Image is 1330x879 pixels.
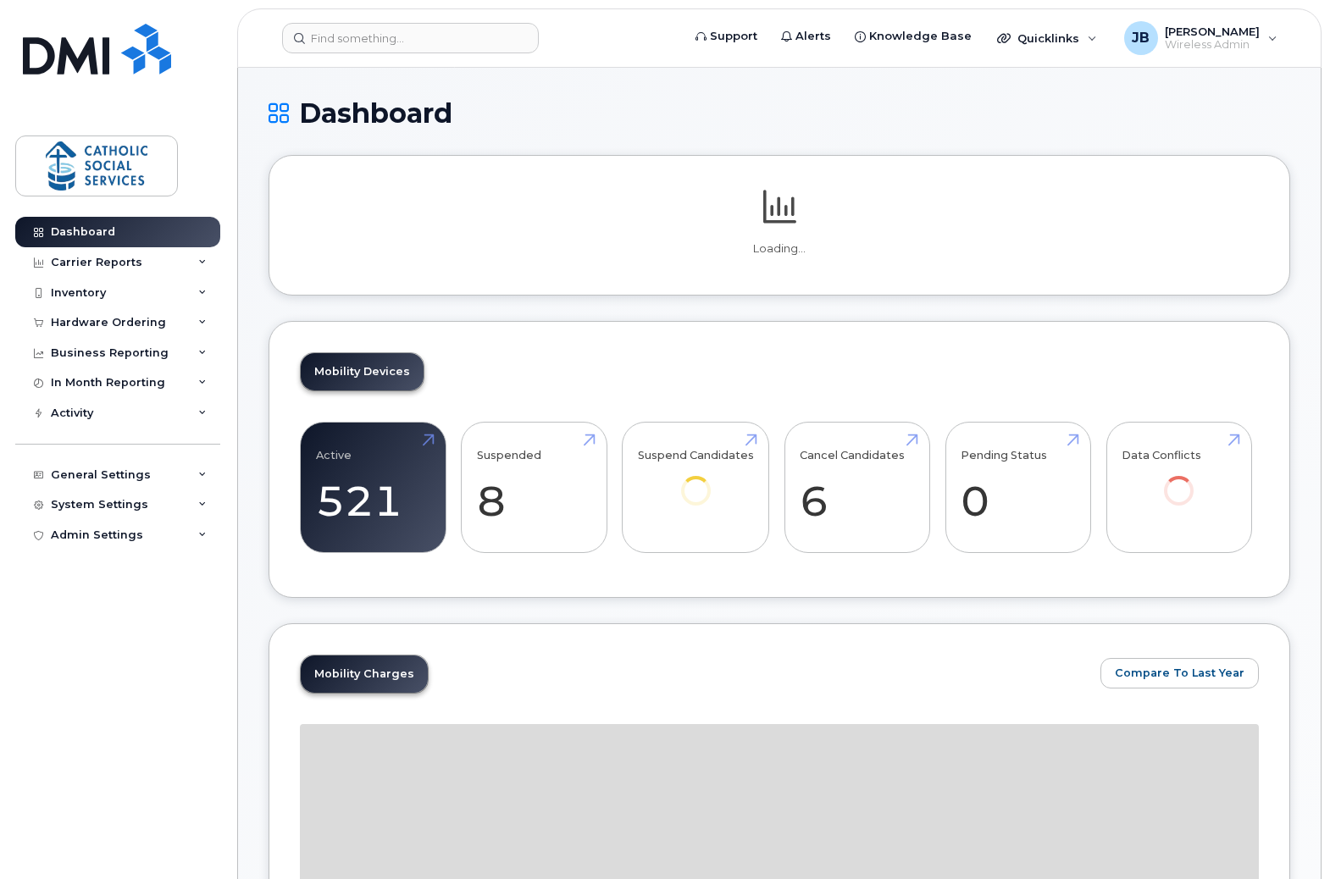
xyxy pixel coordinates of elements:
[961,432,1075,544] a: Pending Status 0
[316,432,430,544] a: Active 521
[1122,432,1236,529] a: Data Conflicts
[301,655,428,693] a: Mobility Charges
[1100,658,1259,688] button: Compare To Last Year
[800,432,914,544] a: Cancel Candidates 6
[1115,665,1244,681] span: Compare To Last Year
[638,432,754,529] a: Suspend Candidates
[300,241,1259,257] p: Loading...
[477,432,591,544] a: Suspended 8
[269,98,1290,128] h1: Dashboard
[301,353,424,390] a: Mobility Devices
